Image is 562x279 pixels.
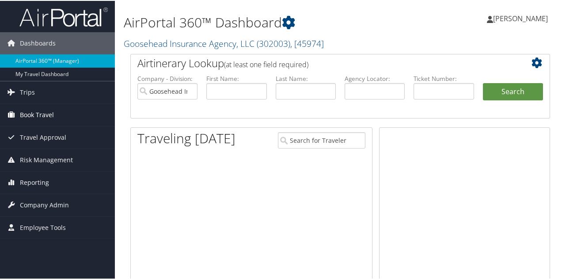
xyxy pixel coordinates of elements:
[20,126,66,148] span: Travel Approval
[20,148,73,170] span: Risk Management
[224,59,308,69] span: (at least one field required)
[257,37,290,49] span: ( 302003 )
[124,12,412,31] h1: AirPortal 360™ Dashboard
[487,4,557,31] a: [PERSON_NAME]
[137,128,235,147] h1: Traveling [DATE]
[20,80,35,103] span: Trips
[276,73,336,82] label: Last Name:
[278,131,365,148] input: Search for Traveler
[20,31,56,54] span: Dashboards
[20,216,66,238] span: Employee Tools
[20,193,69,215] span: Company Admin
[345,73,405,82] label: Agency Locator:
[137,73,197,82] label: Company - Division:
[20,171,49,193] span: Reporting
[20,103,54,125] span: Book Travel
[137,55,508,70] h2: Airtinerary Lookup
[206,73,266,82] label: First Name:
[483,82,543,100] button: Search
[493,13,548,23] span: [PERSON_NAME]
[19,6,108,27] img: airportal-logo.png
[124,37,324,49] a: Goosehead Insurance Agency, LLC
[414,73,474,82] label: Ticket Number:
[290,37,324,49] span: , [ 45974 ]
